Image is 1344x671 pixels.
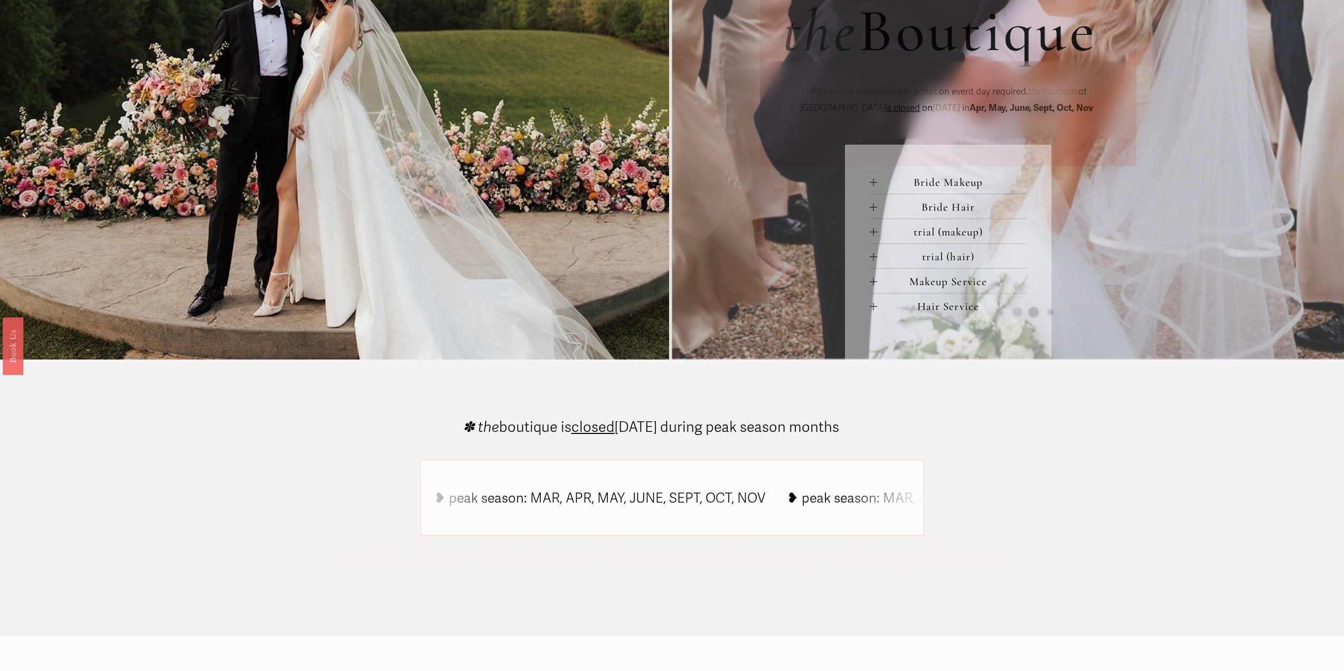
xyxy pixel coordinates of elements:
[571,419,615,436] span: closed
[1028,86,1078,97] span: Boutique
[463,419,499,436] em: ✽ the
[960,102,1095,114] span: in
[463,420,839,434] p: boutique is [DATE] during peak season months
[937,86,1028,97] span: on event day required.
[877,275,1027,288] span: Makeup Service
[877,176,1027,189] span: Bride Makeup
[801,86,1089,114] em: at [GEOGRAPHIC_DATA]
[328,540,1016,573] span: Bridal Hair + Makeup | Boutique Pricing vs Large Parties
[816,86,937,97] strong: 3-service minimum per artist
[783,84,1114,116] p: on
[870,244,1027,268] button: trial (hair)
[787,490,1119,506] tspan: ❥ peak season: MAR, APR, MAY, JUNE, SEPT, OCT, NOV
[877,201,1027,214] span: Bride Hair
[877,300,1027,313] span: Hair Service
[933,102,960,114] em: [DATE]
[877,225,1027,239] span: trial (makeup)
[1028,86,1041,97] em: the
[877,250,1027,263] span: trial (hair)
[870,269,1027,293] button: Makeup Service
[870,219,1027,243] button: trial (makeup)
[435,490,766,506] tspan: ❥ peak season: MAR, APR, MAY, JUNE, SEPT, OCT, NOV
[970,102,1093,114] strong: Apr, May, June, Sept, Oct, Nov
[870,169,1027,194] button: Bride Makeup
[870,294,1027,318] button: Hair Service
[3,317,23,374] a: Book Us
[885,102,920,114] span: is closed
[809,86,816,97] em: ✽
[870,194,1027,219] button: Bride Hair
